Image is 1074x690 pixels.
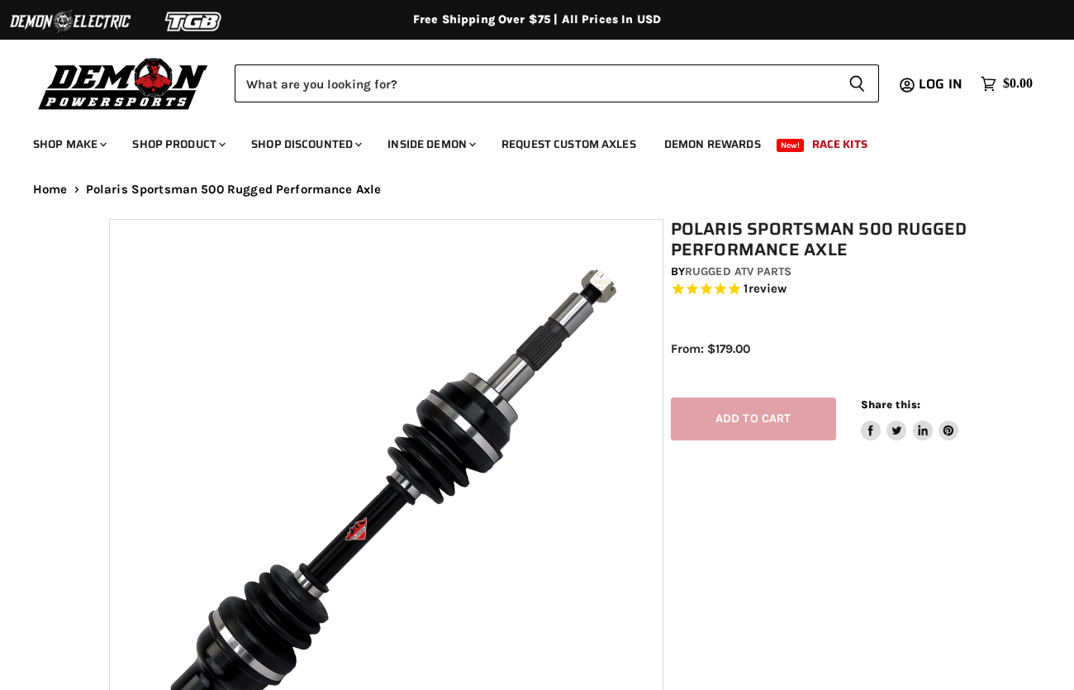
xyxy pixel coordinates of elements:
[1003,76,1033,92] span: $0.00
[33,183,68,197] a: Home
[235,64,879,102] form: Product
[919,74,962,94] span: Log in
[132,6,256,37] img: TGB Logo 2
[911,77,972,92] a: Log in
[748,282,787,297] span: review
[671,219,973,260] h1: Polaris Sportsman 500 Rugged Performance Axle
[652,127,773,161] a: Demon Rewards
[86,183,382,197] span: Polaris Sportsman 500 Rugged Performance Axle
[235,64,835,102] input: Search
[21,127,116,161] a: Shop Make
[671,281,973,298] span: Rated 5.0 out of 5 stars 1 reviews
[835,64,879,102] button: Search
[239,127,372,161] a: Shop Discounted
[972,72,1041,96] a: $0.00
[861,397,959,441] aside: Share this:
[800,127,880,161] a: Race Kits
[861,398,920,411] span: Share this:
[744,282,786,297] span: 1 reviews
[671,341,750,356] span: From: $179.00
[375,127,486,161] a: Inside Demon
[489,127,649,161] a: Request Custom Axles
[685,264,791,278] a: Rugged ATV Parts
[671,263,973,281] div: by
[120,127,235,161] a: Shop Product
[33,54,214,112] img: Demon Powersports
[21,121,1029,161] ul: Main menu
[777,139,805,152] span: New!
[8,6,132,37] img: Demon Electric Logo 2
